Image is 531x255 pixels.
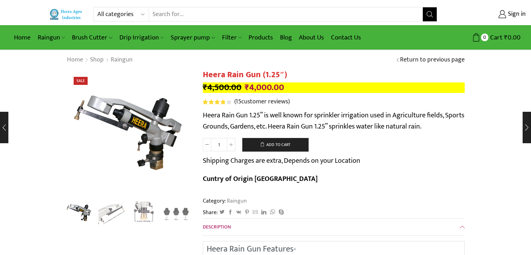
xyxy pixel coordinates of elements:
[203,80,207,95] span: ₹
[203,70,465,80] h1: Heera Rain Gun (1.25″)
[203,100,231,104] div: Rated 4.00 out of 5
[203,173,318,185] b: Cuntry of Origin [GEOGRAPHIC_DATA]
[236,96,241,107] span: 15
[211,138,227,151] input: Product quantity
[423,7,437,21] button: Search button
[504,32,521,43] bdi: 0.00
[203,80,242,95] bdi: 4,500.00
[203,110,465,132] p: Heera Rain Gun 1.25” is well known for sprinkler irrigation used in Agriculture fields, Sports Gr...
[203,223,231,231] span: Description
[203,197,247,205] span: Category:
[327,29,364,46] a: Contact Us
[10,29,34,46] a: Home
[203,155,360,166] p: Shipping Charges are extra, Depends on your Location
[219,29,245,46] a: Filter
[226,196,247,205] a: Raingun
[97,199,126,227] li: 2 / 4
[207,245,461,253] h2: Heera Rain Gun Features-
[130,199,158,228] a: Adjestmen
[65,198,94,227] img: Heera Raingun 1.50
[488,33,502,42] span: Cart
[234,97,290,107] a: (15customer reviews)
[506,10,526,19] span: Sign in
[130,199,158,227] li: 3 / 4
[67,70,192,196] div: 1 / 4
[245,29,276,46] a: Products
[167,29,218,46] a: Sprayer pump
[162,199,191,227] li: 4 / 4
[68,29,116,46] a: Brush Cutter
[444,31,521,44] a: 0 Cart ₹0.00
[162,199,191,228] img: Rain Gun Nozzle
[504,32,508,43] span: ₹
[74,77,88,85] span: Sale
[149,7,423,21] input: Search for...
[481,34,488,41] span: 0
[203,100,233,104] span: 15
[203,209,218,217] span: Share:
[67,56,133,65] nav: Breadcrumb
[116,29,167,46] a: Drip Irrigation
[110,56,133,65] a: Raingun
[245,80,284,95] bdi: 4,000.00
[67,70,192,196] img: Heera Raingun 1.50
[276,29,295,46] a: Blog
[203,100,226,104] span: Rated out of 5 based on customer ratings
[448,8,526,21] a: Sign in
[34,29,68,46] a: Raingun
[242,138,309,152] button: Add to cart
[203,219,465,235] a: Description
[295,29,327,46] a: About Us
[400,56,465,65] a: Return to previous page
[90,56,104,65] a: Shop
[65,199,94,227] li: 1 / 4
[245,80,249,95] span: ₹
[97,199,126,228] a: outlet-screw
[67,56,83,65] a: Home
